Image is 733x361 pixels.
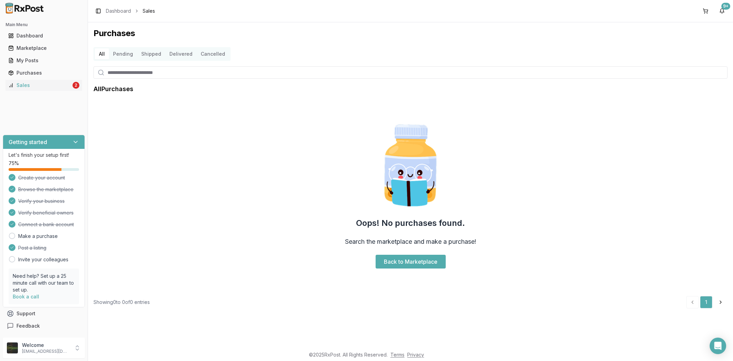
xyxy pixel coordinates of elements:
a: My Posts [5,54,82,67]
button: 9+ [717,6,728,17]
h2: Oops! No purchases found. [356,218,465,229]
button: Dashboard [3,30,85,41]
button: Cancelled [197,48,229,59]
button: Support [3,307,85,320]
h1: Purchases [93,28,728,39]
div: Dashboard [8,32,79,39]
h3: Search the marketplace and make a purchase! [345,237,476,247]
p: Let's finish your setup first! [9,152,79,158]
a: Dashboard [5,30,82,42]
a: Privacy [407,352,424,358]
span: Verify beneficial owners [18,209,74,216]
div: Purchases [8,69,79,76]
a: Invite your colleagues [18,256,68,263]
nav: breadcrumb [106,8,155,14]
a: Marketplace [5,42,82,54]
button: Shipped [137,48,165,59]
button: Sales2 [3,80,85,91]
span: Connect a bank account [18,221,74,228]
nav: pagination [686,296,728,308]
button: Purchases [3,67,85,78]
a: Sales2 [5,79,82,91]
img: RxPost Logo [3,3,47,14]
a: Go to next page [714,296,728,308]
div: Open Intercom Messenger [710,338,726,354]
h1: All Purchases [93,84,133,94]
a: Make a purchase [18,233,58,240]
div: My Posts [8,57,79,64]
button: My Posts [3,55,85,66]
button: All [95,48,109,59]
img: Smart Pill Bottle [367,121,455,209]
span: Verify your business [18,198,65,205]
span: Sales [143,8,155,14]
a: 1 [700,296,712,308]
img: User avatar [7,342,18,353]
h2: Main Menu [5,22,82,28]
p: Need help? Set up a 25 minute call with our team to set up. [13,273,75,293]
button: Pending [109,48,137,59]
a: Purchases [5,67,82,79]
span: Post a listing [18,244,46,251]
div: 9+ [721,3,730,10]
span: Browse the marketplace [18,186,74,193]
a: Back to Marketplace [376,255,446,269]
button: Feedback [3,320,85,332]
a: Dashboard [106,8,131,14]
a: Terms [390,352,404,358]
div: Showing 0 to 0 of 0 entries [93,299,150,306]
span: 75 % [9,160,19,167]
button: Delivered [165,48,197,59]
span: Feedback [16,322,40,329]
p: [EMAIL_ADDRESS][DOMAIN_NAME] [22,349,70,354]
button: Marketplace [3,43,85,54]
div: 2 [73,82,79,89]
h3: Getting started [9,138,47,146]
a: Book a call [13,294,39,299]
p: Welcome [22,342,70,349]
div: Sales [8,82,71,89]
div: Marketplace [8,45,79,52]
span: Create your account [18,174,65,181]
